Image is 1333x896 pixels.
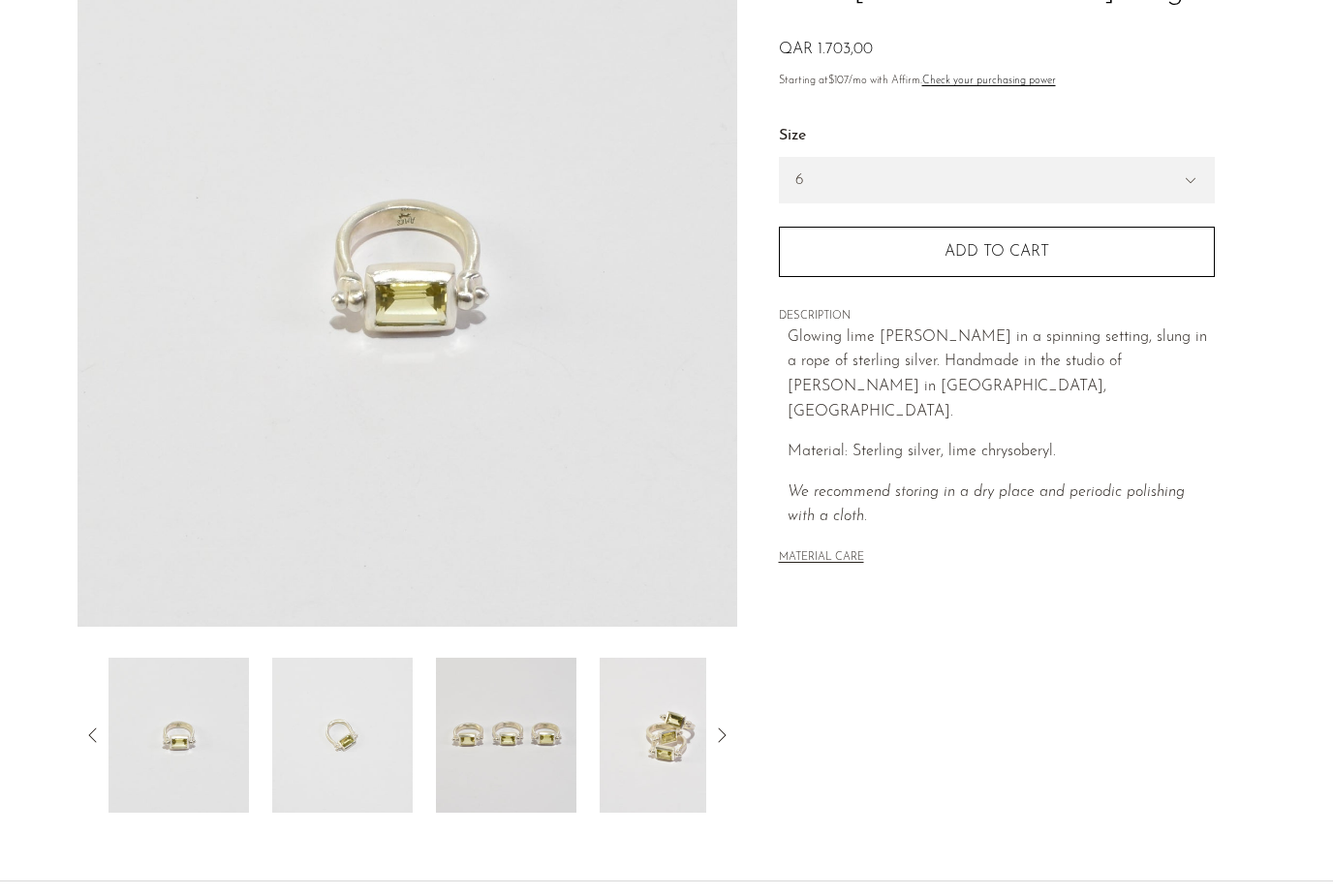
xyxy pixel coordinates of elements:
img: Lime Beryl Sling Ring [600,658,740,813]
img: Lime Beryl Sling Ring [108,658,249,813]
span: $107 [828,76,849,86]
img: Lime Beryl Sling Ring [436,658,576,813]
span: QAR 1.703,00 [779,42,873,57]
span: DESCRIPTION [779,308,1215,325]
button: MATERIAL CARE [779,551,864,566]
em: We recommend storing in a dry place and periodic polishing with a cloth. [788,484,1185,525]
a: Check your purchasing power - Learn more about Affirm Financing (opens in modal) [922,76,1056,86]
p: Glowing lime [PERSON_NAME] in a spinning setting, slung in a rope of sterling silver. H [788,325,1215,424]
span: Add to cart [945,244,1049,260]
button: Add to cart [779,227,1215,277]
p: Starting at /mo with Affirm. [779,73,1215,90]
img: Lime Beryl Sling Ring [272,658,413,813]
span: andmade in the studio of [PERSON_NAME] in [GEOGRAPHIC_DATA], [GEOGRAPHIC_DATA]. [788,354,1122,418]
p: Material: Sterling silver, lime chrysoberyl. [788,440,1215,465]
label: Size [779,124,1215,149]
